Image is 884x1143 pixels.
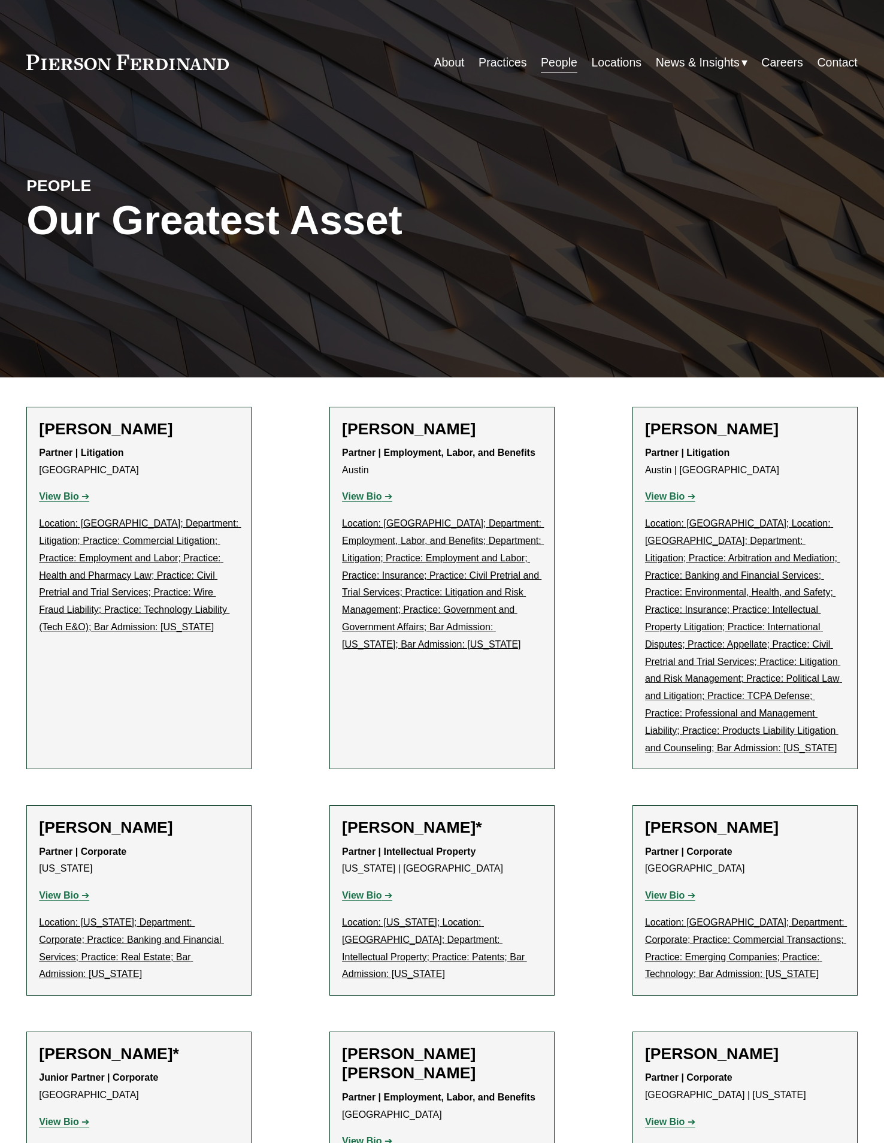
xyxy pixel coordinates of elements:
u: Location: [US_STATE]; Department: Corporate; Practice: Banking and Financial Services; Practice: ... [39,917,224,979]
strong: View Bio [645,491,685,501]
a: View Bio [39,890,89,900]
strong: Partner | Employment, Labor, and Benefits [342,1092,535,1102]
p: Austin | [GEOGRAPHIC_DATA] [645,444,845,479]
p: [US_STATE] [39,843,239,878]
h2: [PERSON_NAME] [645,1044,845,1063]
strong: Partner | Corporate [645,1072,732,1082]
a: View Bio [645,1117,695,1127]
a: About [434,51,464,74]
h2: [PERSON_NAME] [39,419,239,439]
strong: View Bio [39,890,78,900]
strong: Partner | Corporate [645,846,732,857]
p: [US_STATE] | [GEOGRAPHIC_DATA] [342,843,542,878]
p: [GEOGRAPHIC_DATA] [39,444,239,479]
u: Location: [GEOGRAPHIC_DATA]; Department: Employment, Labor, and Benefits; Department: Litigation;... [342,518,544,649]
p: [GEOGRAPHIC_DATA] | [US_STATE] [645,1069,845,1104]
strong: View Bio [645,1117,685,1127]
a: View Bio [342,890,392,900]
h2: [PERSON_NAME] [39,818,239,837]
a: View Bio [645,491,695,501]
h1: Our Greatest Asset [26,196,580,244]
h2: [PERSON_NAME] [PERSON_NAME] [342,1044,542,1083]
a: folder dropdown [656,51,747,74]
strong: View Bio [39,491,78,501]
strong: View Bio [39,1117,78,1127]
u: Location: [US_STATE]; Location: [GEOGRAPHIC_DATA]; Department: Intellectual Property; Practice: P... [342,917,527,979]
strong: Partner | Corporate [39,846,126,857]
a: View Bio [342,491,392,501]
u: Location: [GEOGRAPHIC_DATA]; Location: [GEOGRAPHIC_DATA]; Department: Litigation; Practice: Arbit... [645,518,842,752]
h2: [PERSON_NAME]* [342,818,542,837]
h2: [PERSON_NAME] [645,818,845,837]
p: [GEOGRAPHIC_DATA] [39,1069,239,1104]
a: Practices [479,51,526,74]
strong: Partner | Employment, Labor, and Benefits [342,447,535,458]
a: View Bio [39,491,89,501]
p: [GEOGRAPHIC_DATA] [645,843,845,878]
a: Careers [761,51,803,74]
strong: View Bio [342,890,382,900]
span: News & Insights [656,52,740,73]
u: Location: [GEOGRAPHIC_DATA]; Department: Litigation; Practice: Commercial Litigation; Practice: E... [39,518,241,632]
h4: PEOPLE [26,176,234,196]
a: Contact [817,51,857,74]
p: [GEOGRAPHIC_DATA] [342,1089,542,1124]
p: Austin [342,444,542,479]
u: Location: [GEOGRAPHIC_DATA]; Department: Corporate; Practice: Commercial Transactions; Practice: ... [645,917,847,979]
strong: Partner | Litigation [39,447,123,458]
h2: [PERSON_NAME]* [39,1044,239,1063]
strong: Partner | Litigation [645,447,729,458]
strong: View Bio [342,491,382,501]
a: Locations [591,51,641,74]
h2: [PERSON_NAME] [342,419,542,439]
h2: [PERSON_NAME] [645,419,845,439]
a: View Bio [645,890,695,900]
a: View Bio [39,1117,89,1127]
strong: Partner | Intellectual Property [342,846,476,857]
a: People [541,51,577,74]
strong: Junior Partner | Corporate [39,1072,158,1082]
strong: View Bio [645,890,685,900]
